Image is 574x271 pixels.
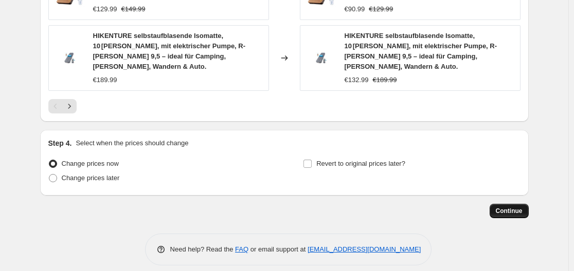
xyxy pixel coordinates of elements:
span: or email support at [248,245,308,253]
img: 61DXkIKi90L_80x.jpg [54,43,85,73]
span: HIKENTURE selbstaufblasende Isomatte, 10 [PERSON_NAME], mit elektrischer Pumpe, R-[PERSON_NAME] 9... [93,32,246,70]
nav: Pagination [48,99,77,113]
strike: €189.99 [373,75,397,85]
strike: €149.99 [121,4,146,14]
img: 61DXkIKi90L_80x.jpg [306,43,336,73]
span: HIKENTURE selbstaufblasende Isomatte, 10 [PERSON_NAME], mit elektrischer Pumpe, R-[PERSON_NAME] 9... [345,32,497,70]
a: [EMAIL_ADDRESS][DOMAIN_NAME] [308,245,421,253]
button: Next [62,99,77,113]
span: Revert to original prices later? [316,160,405,167]
div: €132.99 [345,75,369,85]
a: FAQ [235,245,248,253]
span: Need help? Read the [170,245,236,253]
span: Change prices now [62,160,119,167]
div: €189.99 [93,75,117,85]
div: €129.99 [93,4,117,14]
div: €90.99 [345,4,365,14]
strike: €129.99 [369,4,393,14]
h2: Step 4. [48,138,72,148]
button: Continue [490,204,529,218]
p: Select when the prices should change [76,138,188,148]
span: Continue [496,207,523,215]
span: Change prices later [62,174,120,182]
